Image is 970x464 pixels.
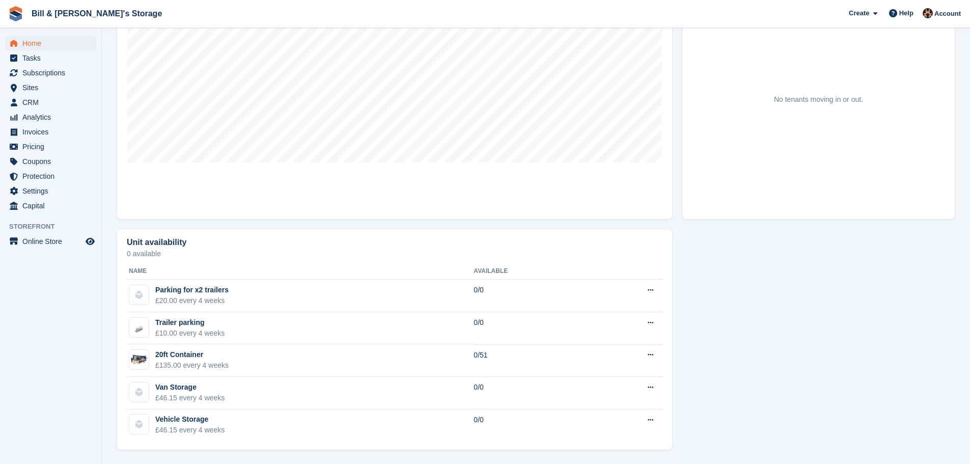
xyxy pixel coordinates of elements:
[22,66,84,80] span: Subscriptions
[155,295,229,306] div: £20.00 every 4 weeks
[129,352,149,367] img: 20-ft-container%20(25).jpg
[8,6,23,21] img: stora-icon-8386f47178a22dfd0bd8f6a31ec36ba5ce8667c1dd55bd0f319d3a0aa187defe.svg
[22,110,84,124] span: Analytics
[22,154,84,169] span: Coupons
[27,5,166,22] a: Bill & [PERSON_NAME]'s Storage
[5,95,96,110] a: menu
[129,383,149,402] img: blank-unit-type-icon-ffbac7b88ba66c5e286b0e438baccc4b9c83835d4c34f86887a83fc20ec27e7b.svg
[127,263,474,280] th: Name
[5,110,96,124] a: menu
[129,322,149,333] img: 5x10SA-Lg.png
[129,285,149,305] img: blank-unit-type-icon-ffbac7b88ba66c5e286b0e438baccc4b9c83835d4c34f86887a83fc20ec27e7b.svg
[22,140,84,154] span: Pricing
[22,234,84,249] span: Online Store
[155,382,225,393] div: Van Storage
[5,169,96,183] a: menu
[899,8,913,18] span: Help
[22,125,84,139] span: Invoices
[5,66,96,80] a: menu
[127,238,186,247] h2: Unit availability
[9,222,101,232] span: Storefront
[22,80,84,95] span: Sites
[5,199,96,213] a: menu
[155,328,225,339] div: £10.00 every 4 weeks
[84,235,96,248] a: Preview store
[22,169,84,183] span: Protection
[22,184,84,198] span: Settings
[849,8,869,18] span: Create
[474,410,590,442] td: 0/0
[474,280,590,312] td: 0/0
[155,393,225,403] div: £46.15 every 4 weeks
[923,8,933,18] img: Jack Bottesch
[129,415,149,434] img: blank-unit-type-icon-ffbac7b88ba66c5e286b0e438baccc4b9c83835d4c34f86887a83fc20ec27e7b.svg
[5,234,96,249] a: menu
[934,9,961,19] span: Account
[22,199,84,213] span: Capital
[22,95,84,110] span: CRM
[155,317,225,328] div: Trailer parking
[5,80,96,95] a: menu
[155,425,225,435] div: £46.15 every 4 weeks
[22,36,84,50] span: Home
[474,377,590,410] td: 0/0
[5,154,96,169] a: menu
[5,184,96,198] a: menu
[5,36,96,50] a: menu
[155,349,229,360] div: 20ft Container
[774,94,863,105] div: No tenants moving in or out.
[22,51,84,65] span: Tasks
[155,285,229,295] div: Parking for x2 trailers
[474,263,590,280] th: Available
[5,140,96,154] a: menu
[127,250,662,257] p: 0 available
[474,344,590,377] td: 0/51
[5,125,96,139] a: menu
[155,414,225,425] div: Vehicle Storage
[474,312,590,345] td: 0/0
[155,360,229,371] div: £135.00 every 4 weeks
[5,51,96,65] a: menu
